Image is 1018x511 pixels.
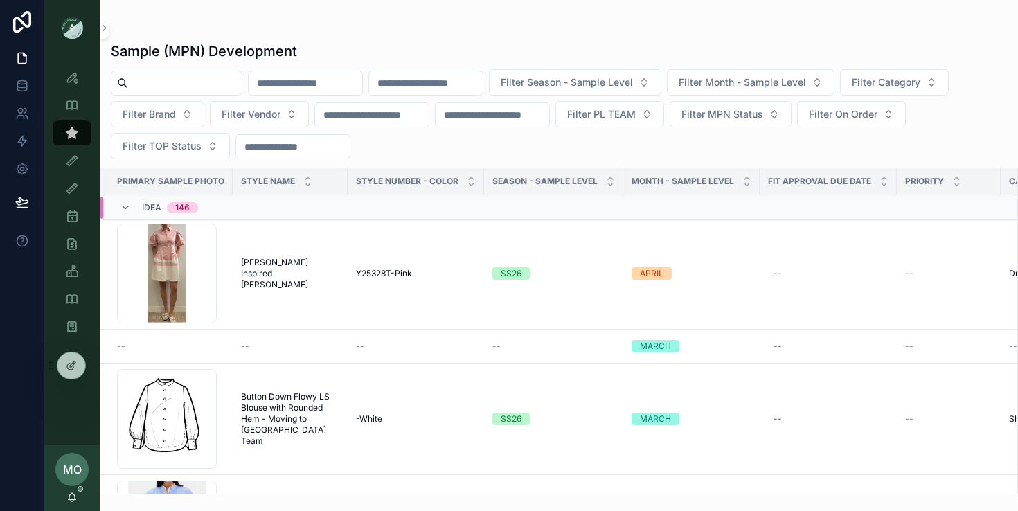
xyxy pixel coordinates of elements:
span: -- [492,341,501,352]
a: -White [356,413,476,424]
span: Filter MPN Status [681,107,763,121]
a: -- [768,262,888,285]
span: Filter Category [852,75,920,89]
button: Select Button [670,101,792,127]
button: Select Button [667,69,834,96]
span: Filter TOP Status [123,139,202,153]
div: MARCH [640,413,671,425]
a: -- [768,335,888,357]
a: -- [241,341,339,352]
span: -- [905,341,913,352]
div: APRIL [640,267,663,280]
span: Filter Vendor [222,107,280,121]
div: -- [774,413,782,424]
span: -- [356,341,364,352]
span: Filter Brand [123,107,176,121]
span: Style Name [241,176,295,187]
a: -- [905,413,992,424]
span: -- [241,341,249,352]
a: -- [768,408,888,430]
div: -- [774,268,782,279]
span: Filter Month - Sample Level [679,75,806,89]
h1: Sample (MPN) Development [111,42,297,61]
div: MARCH [640,340,671,352]
a: SS26 [492,413,615,425]
button: Select Button [489,69,661,96]
a: MARCH [632,340,751,352]
span: -White [356,413,382,424]
a: [PERSON_NAME] Inspired [PERSON_NAME] [241,257,339,290]
span: Y25328T-Pink [356,268,412,279]
span: Filter Season - Sample Level [501,75,633,89]
a: -- [905,341,992,352]
span: Season - Sample Level [492,176,598,187]
span: -- [905,268,913,279]
span: Filter PL TEAM [567,107,636,121]
img: App logo [61,17,83,39]
span: MONTH - SAMPLE LEVEL [632,176,734,187]
a: Button Down Flowy LS Blouse with Rounded Hem - Moving to [GEOGRAPHIC_DATA] Team [241,391,339,447]
button: Select Button [111,133,230,159]
span: -- [905,413,913,424]
a: -- [356,341,476,352]
div: SS26 [501,413,521,425]
div: -- [774,341,782,352]
div: 146 [175,202,190,213]
a: -- [492,341,615,352]
span: Fit Approval Due Date [768,176,871,187]
a: APRIL [632,267,751,280]
a: SS26 [492,267,615,280]
div: SS26 [501,267,521,280]
button: Select Button [111,101,204,127]
span: Primary Sample Photo [117,176,224,187]
a: -- [117,341,224,352]
button: Select Button [797,101,906,127]
span: -- [1009,341,1017,352]
span: MO [63,461,82,478]
button: Select Button [555,101,664,127]
span: PRIORITY [905,176,944,187]
span: Idea [142,202,161,213]
button: Select Button [210,101,309,127]
button: Select Button [840,69,949,96]
a: Y25328T-Pink [356,268,476,279]
span: Style Number - Color [356,176,458,187]
span: Filter On Order [809,107,877,121]
a: MARCH [632,413,751,425]
div: scrollable content [44,55,100,357]
span: -- [117,341,125,352]
a: -- [905,268,992,279]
